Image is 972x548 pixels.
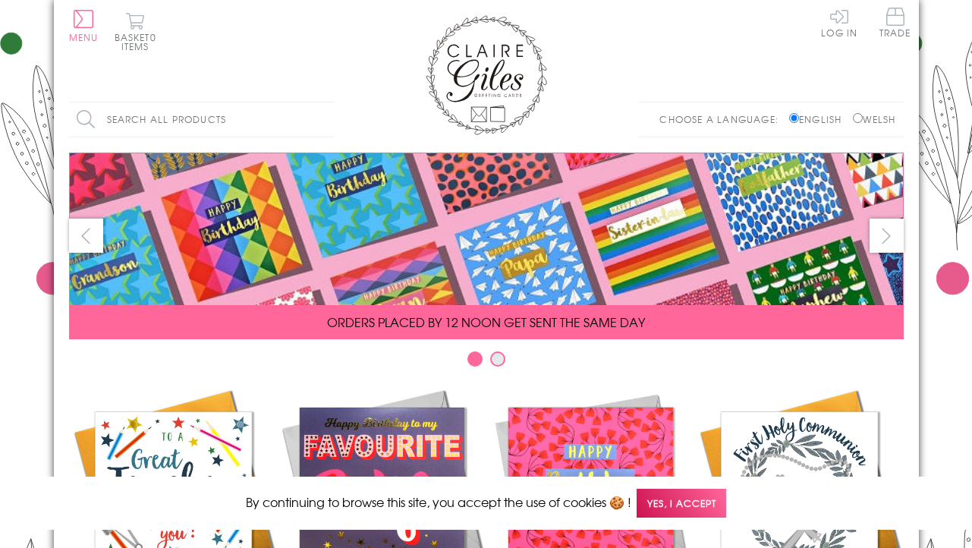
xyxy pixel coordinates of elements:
p: Choose a language: [659,112,786,126]
div: Carousel Pagination [69,351,904,374]
span: 0 items [121,30,156,53]
input: Search all products [69,102,335,137]
span: Yes, I accept [637,489,726,518]
button: prev [69,219,103,253]
input: Search [319,102,335,137]
button: Basket0 items [115,12,156,51]
a: Trade [879,8,911,40]
button: Carousel Page 1 (Current Slide) [467,351,483,367]
span: ORDERS PLACED BY 12 NOON GET SENT THE SAME DAY [327,313,645,331]
button: next [870,219,904,253]
button: Menu [69,10,99,42]
img: Claire Giles Greetings Cards [426,15,547,135]
input: English [789,113,799,123]
label: English [789,112,849,126]
input: Welsh [853,113,863,123]
span: Trade [879,8,911,37]
span: Menu [69,30,99,44]
a: Log In [821,8,857,37]
label: Welsh [853,112,896,126]
button: Carousel Page 2 [490,351,505,367]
